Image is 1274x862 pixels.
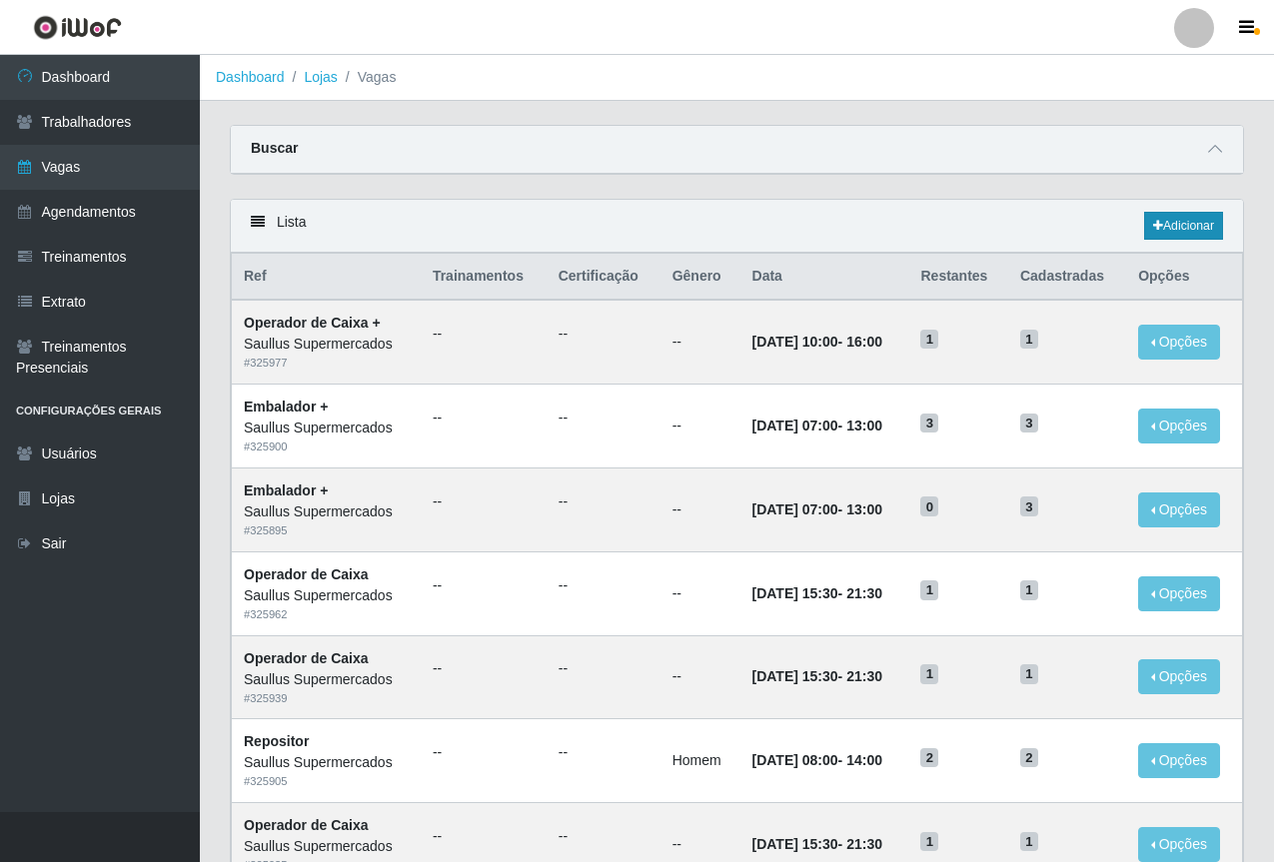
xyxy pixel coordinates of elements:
td: -- [660,467,740,551]
strong: Operador de Caixa [244,817,369,833]
span: 1 [920,832,938,852]
strong: Embalador + [244,482,328,498]
th: Trainamentos [421,254,547,301]
time: 13:00 [846,501,882,517]
td: Homem [660,719,740,803]
span: 1 [1020,580,1038,600]
button: Opções [1138,492,1220,527]
time: [DATE] 07:00 [752,418,838,433]
ul: -- [559,658,648,679]
time: [DATE] 15:30 [752,668,838,684]
ul: -- [559,742,648,763]
time: 21:30 [846,836,882,852]
strong: Operador de Caixa [244,650,369,666]
td: -- [660,385,740,468]
span: 3 [920,414,938,433]
ul: -- [433,324,535,345]
span: 3 [1020,496,1038,516]
th: Opções [1126,254,1242,301]
time: 21:30 [846,585,882,601]
th: Restantes [908,254,1007,301]
a: Lojas [304,69,337,85]
span: 1 [1020,832,1038,852]
div: Saullus Supermercados [244,334,409,355]
div: Saullus Supermercados [244,585,409,606]
strong: - [752,334,882,350]
button: Opções [1138,325,1220,360]
th: Gênero [660,254,740,301]
th: Data [740,254,909,301]
ul: -- [559,324,648,345]
th: Certificação [547,254,660,301]
time: [DATE] 15:30 [752,836,838,852]
span: 1 [1020,664,1038,684]
span: 1 [920,580,938,600]
time: [DATE] 07:00 [752,501,838,517]
strong: - [752,501,882,517]
div: # 325962 [244,606,409,623]
time: [DATE] 10:00 [752,334,838,350]
strong: - [752,752,882,768]
time: 14:00 [846,752,882,768]
div: # 325900 [244,438,409,455]
ul: -- [559,826,648,847]
div: Saullus Supermercados [244,418,409,438]
button: Opções [1138,659,1220,694]
div: # 325895 [244,522,409,539]
span: 1 [920,330,938,350]
div: # 325977 [244,355,409,372]
th: Ref [232,254,421,301]
ul: -- [433,658,535,679]
time: 13:00 [846,418,882,433]
div: Saullus Supermercados [244,752,409,773]
td: -- [660,551,740,635]
span: 2 [1020,748,1038,768]
a: Adicionar [1144,212,1223,240]
strong: - [752,418,882,433]
strong: Embalador + [244,399,328,415]
img: CoreUI Logo [33,15,122,40]
button: Opções [1138,576,1220,611]
td: -- [660,300,740,384]
strong: Buscar [251,140,298,156]
button: Opções [1138,743,1220,778]
div: # 325905 [244,773,409,790]
div: Saullus Supermercados [244,501,409,522]
time: [DATE] 15:30 [752,585,838,601]
ul: -- [433,575,535,596]
strong: Operador de Caixa + [244,315,381,331]
td: -- [660,635,740,719]
span: 3 [1020,414,1038,433]
strong: Repositor [244,733,309,749]
ul: -- [433,826,535,847]
nav: breadcrumb [200,55,1274,101]
strong: - [752,668,882,684]
ul: -- [559,408,648,429]
div: # 325939 [244,690,409,707]
time: 21:30 [846,668,882,684]
time: [DATE] 08:00 [752,752,838,768]
ul: -- [433,408,535,429]
ul: -- [559,575,648,596]
time: 16:00 [846,334,882,350]
ul: -- [559,491,648,512]
th: Cadastradas [1008,254,1126,301]
div: Lista [231,200,1243,253]
button: Opções [1138,409,1220,443]
button: Opções [1138,827,1220,862]
div: Saullus Supermercados [244,669,409,690]
strong: - [752,585,882,601]
ul: -- [433,742,535,763]
strong: - [752,836,882,852]
ul: -- [433,491,535,512]
div: Saullus Supermercados [244,836,409,857]
span: 2 [920,748,938,768]
span: 1 [920,664,938,684]
span: 1 [1020,330,1038,350]
li: Vagas [338,67,397,88]
strong: Operador de Caixa [244,566,369,582]
span: 0 [920,496,938,516]
a: Dashboard [216,69,285,85]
